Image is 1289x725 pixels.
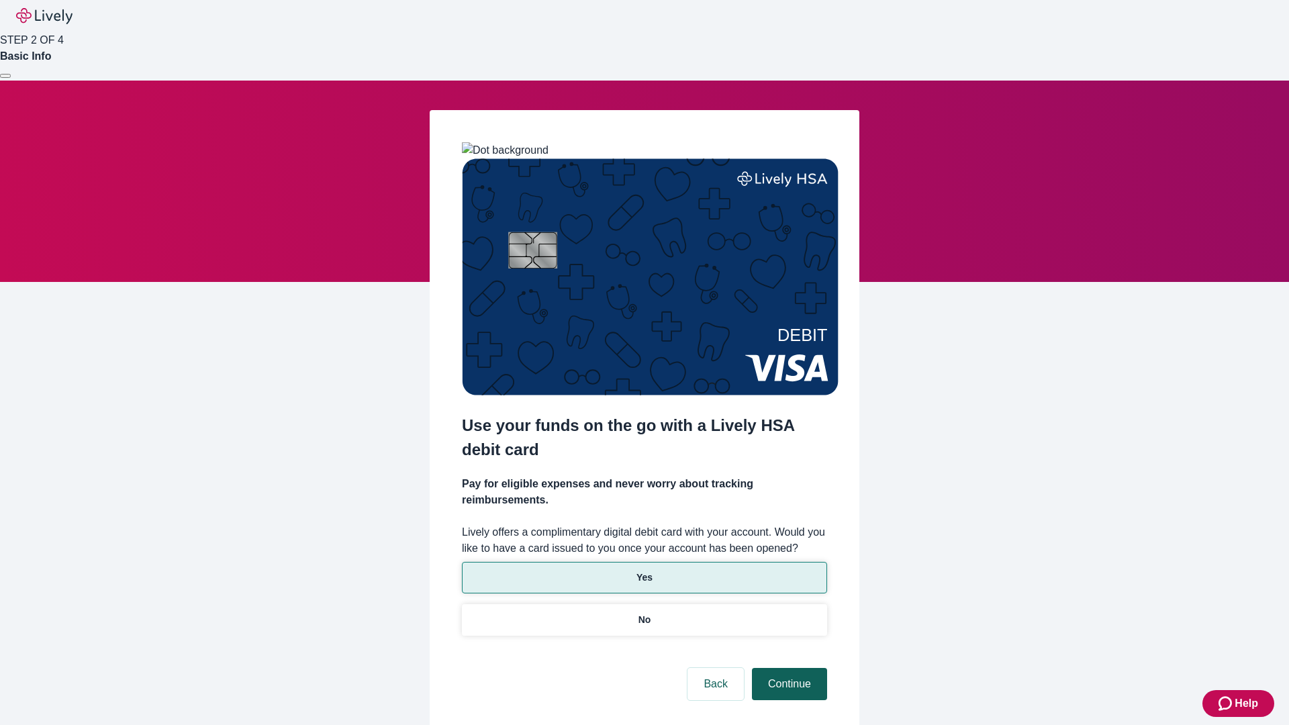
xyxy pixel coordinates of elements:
[462,604,827,636] button: No
[1235,695,1258,712] span: Help
[462,414,827,462] h2: Use your funds on the go with a Lively HSA debit card
[687,668,744,700] button: Back
[462,476,827,508] h4: Pay for eligible expenses and never worry about tracking reimbursements.
[1202,690,1274,717] button: Zendesk support iconHelp
[16,8,73,24] img: Lively
[462,158,839,395] img: Debit card
[752,668,827,700] button: Continue
[462,562,827,593] button: Yes
[638,613,651,627] p: No
[462,142,548,158] img: Dot background
[462,524,827,557] label: Lively offers a complimentary digital debit card with your account. Would you like to have a card...
[636,571,653,585] p: Yes
[1219,695,1235,712] svg: Zendesk support icon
